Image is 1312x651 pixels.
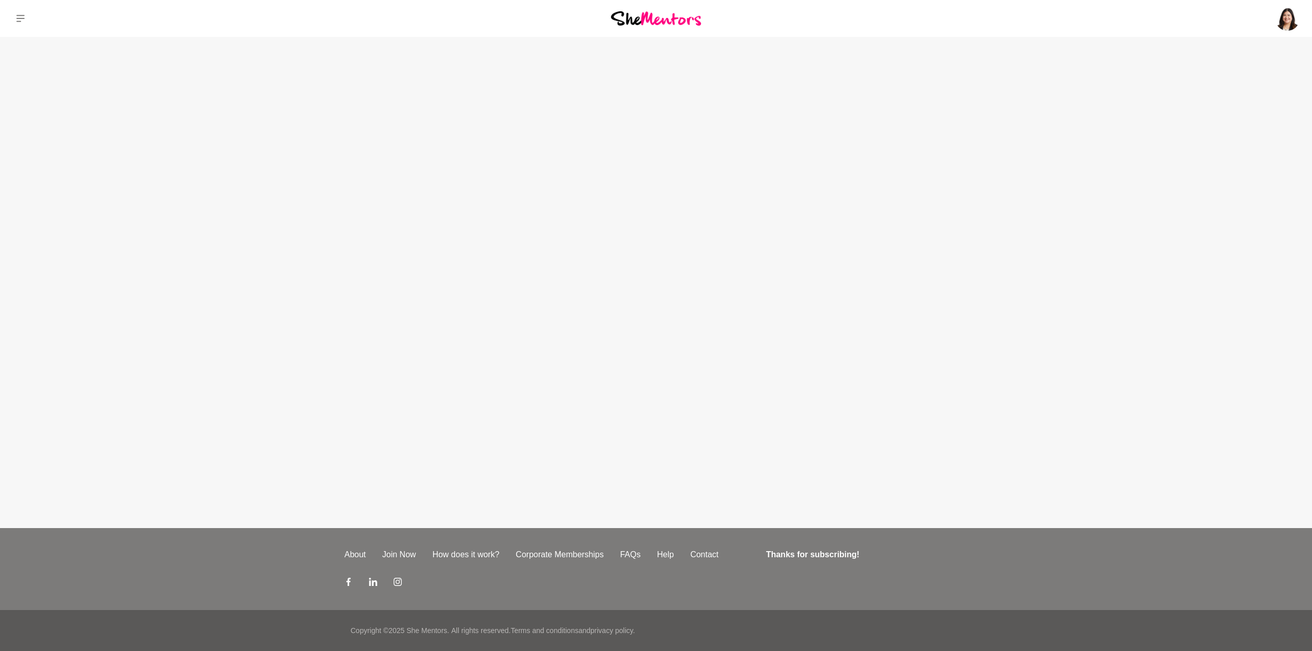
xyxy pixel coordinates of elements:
[1275,6,1300,31] img: Ellyn Yiin
[611,11,701,25] img: She Mentors Logo
[351,625,449,636] p: Copyright © 2025 She Mentors .
[507,549,612,561] a: Corporate Memberships
[336,549,374,561] a: About
[394,577,402,590] a: Instagram
[766,549,961,561] h4: Thanks for subscribing!
[451,625,634,636] p: All rights reserved. and .
[369,577,377,590] a: LinkedIn
[590,626,633,635] a: privacy policy
[374,549,424,561] a: Join Now
[649,549,682,561] a: Help
[612,549,649,561] a: FAQs
[424,549,508,561] a: How does it work?
[510,626,578,635] a: Terms and conditions
[344,577,353,590] a: Facebook
[682,549,727,561] a: Contact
